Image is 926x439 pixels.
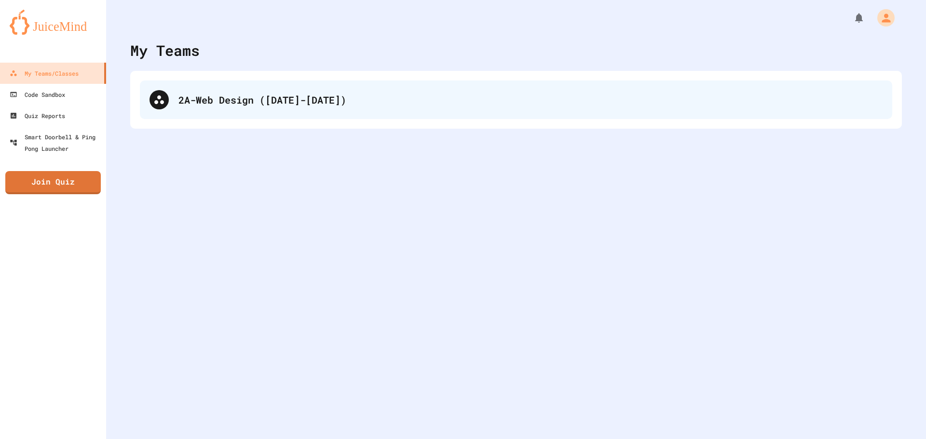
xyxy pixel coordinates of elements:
div: Quiz Reports [10,110,65,121]
div: 2A-Web Design ([DATE]-[DATE]) [140,80,892,119]
div: My Notifications [835,10,867,26]
img: logo-orange.svg [10,10,96,35]
div: Code Sandbox [10,89,65,100]
div: My Account [867,7,897,29]
div: My Teams/Classes [10,67,79,79]
a: Join Quiz [5,171,101,194]
div: My Teams [130,40,200,61]
div: Smart Doorbell & Ping Pong Launcher [10,131,102,154]
div: 2A-Web Design ([DATE]-[DATE]) [178,93,883,107]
